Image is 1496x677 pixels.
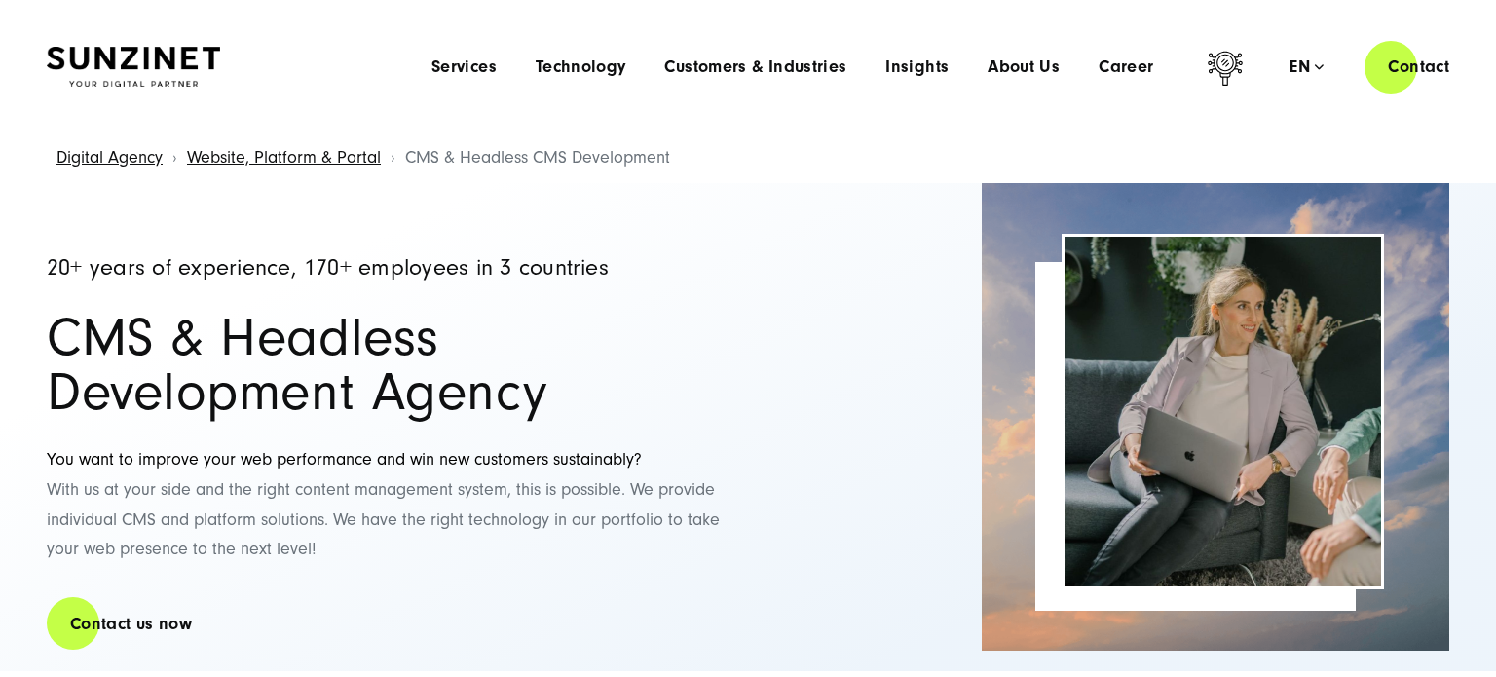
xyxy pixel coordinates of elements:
img: SUNZINET Full Service Digital Agentur [47,47,220,88]
a: Career [1099,57,1153,77]
div: en [1290,57,1324,77]
h1: CMS & Headless Development Agency [47,311,729,420]
a: Technology [536,57,626,77]
span: You want to improve your web performance and win new customers sustainably? [47,449,642,470]
a: About Us [988,57,1060,77]
h4: 20+ years of experience, 170+ employees in 3 countries [47,256,729,281]
a: Digital Agency [56,147,163,168]
p: With us at your side and the right content management system, this is possible. We provide indivi... [47,445,729,564]
a: Services [431,57,497,77]
a: Contact us now [47,596,215,652]
a: Customers & Industries [664,57,846,77]
img: Full-Service Digitalagentur SUNZINET - Business Applications Web & Cloud_2 [982,183,1449,651]
a: Website, Platform & Portal [187,147,381,168]
span: CMS & Headless CMS Development [405,147,670,168]
a: Insights [885,57,949,77]
a: Contact [1365,39,1473,94]
img: CMS & Headless Development Agentur - Frau sitzt auf dem Sofa vor ihrem PC und lächelt [1065,237,1381,586]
